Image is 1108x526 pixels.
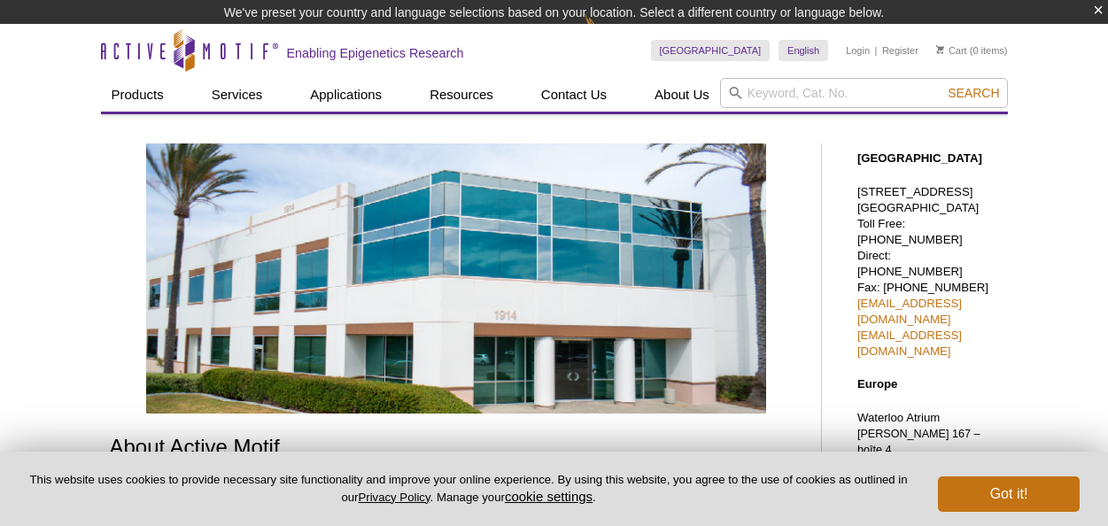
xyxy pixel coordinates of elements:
a: About Us [644,78,720,112]
a: English [779,40,828,61]
a: Services [201,78,274,112]
button: Search [942,85,1004,101]
a: Products [101,78,174,112]
img: Change Here [585,13,631,55]
h2: Enabling Epigenetics Research [287,45,464,61]
a: Login [846,44,870,57]
p: [STREET_ADDRESS] [GEOGRAPHIC_DATA] Toll Free: [PHONE_NUMBER] Direct: [PHONE_NUMBER] Fax: [PHONE_N... [857,184,999,360]
p: This website uses cookies to provide necessary site functionality and improve your online experie... [28,472,909,506]
a: Privacy Policy [358,491,430,504]
input: Keyword, Cat. No. [720,78,1008,108]
a: Register [882,44,918,57]
button: Got it! [938,476,1080,512]
a: [EMAIL_ADDRESS][DOMAIN_NAME] [857,297,962,326]
img: Your Cart [936,45,944,54]
strong: Europe [857,377,897,391]
h1: About Active Motif [110,436,803,461]
button: cookie settings [505,489,593,504]
a: [EMAIL_ADDRESS][DOMAIN_NAME] [857,329,962,358]
li: | [875,40,878,61]
a: [GEOGRAPHIC_DATA] [651,40,771,61]
a: Cart [936,44,967,57]
a: Contact Us [531,78,617,112]
span: [PERSON_NAME] 167 – boîte 4 BE-1410 [GEOGRAPHIC_DATA], [GEOGRAPHIC_DATA] [857,428,980,504]
li: (0 items) [936,40,1008,61]
strong: [GEOGRAPHIC_DATA] [857,151,982,165]
a: Applications [299,78,392,112]
span: Search [948,86,999,100]
a: Resources [419,78,504,112]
